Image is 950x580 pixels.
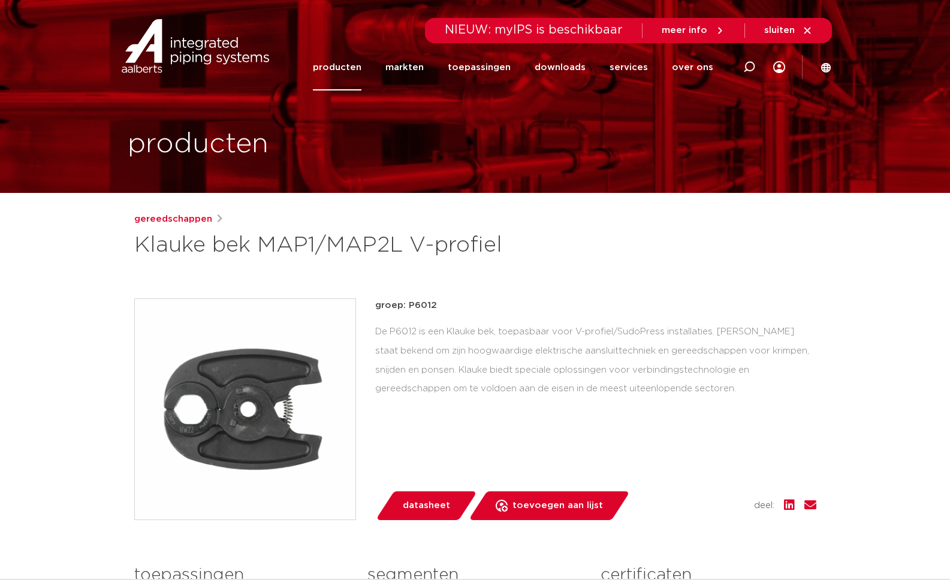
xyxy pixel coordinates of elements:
[375,298,816,313] p: groep: P6012
[134,212,212,226] a: gereedschappen
[610,44,648,90] a: services
[754,499,774,513] span: deel:
[375,322,816,398] div: De P6012 is een Klauke bek, toepasbaar voor V-profiel/SudoPress installaties. [PERSON_NAME] staat...
[385,44,424,90] a: markten
[764,25,813,36] a: sluiten
[448,44,511,90] a: toepassingen
[512,496,603,515] span: toevoegen aan lijst
[128,125,269,164] h1: producten
[313,44,713,90] nav: Menu
[134,231,584,260] h1: Klauke bek MAP1/MAP2L V-profiel
[662,25,725,36] a: meer info
[375,491,477,520] a: datasheet
[135,299,355,519] img: Product Image for Klauke bek MAP1/MAP2L V-profiel
[403,496,450,515] span: datasheet
[672,44,713,90] a: over ons
[313,44,361,90] a: producten
[535,44,586,90] a: downloads
[445,24,623,36] span: NIEUW: myIPS is beschikbaar
[764,26,795,35] span: sluiten
[662,26,707,35] span: meer info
